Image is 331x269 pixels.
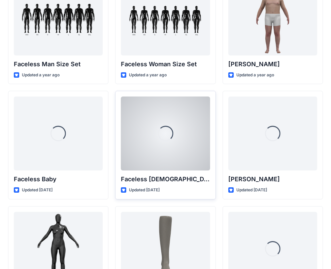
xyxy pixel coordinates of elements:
[121,60,210,69] p: Faceless Woman Size Set
[129,187,160,194] p: Updated [DATE]
[22,187,53,194] p: Updated [DATE]
[121,175,210,184] p: Faceless [DEMOGRAPHIC_DATA] CN Lite
[236,187,267,194] p: Updated [DATE]
[14,175,103,184] p: Faceless Baby
[129,72,167,79] p: Updated a year ago
[236,72,274,79] p: Updated a year ago
[228,175,317,184] p: [PERSON_NAME]
[14,60,103,69] p: Faceless Man Size Set
[228,60,317,69] p: [PERSON_NAME]
[22,72,60,79] p: Updated a year ago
